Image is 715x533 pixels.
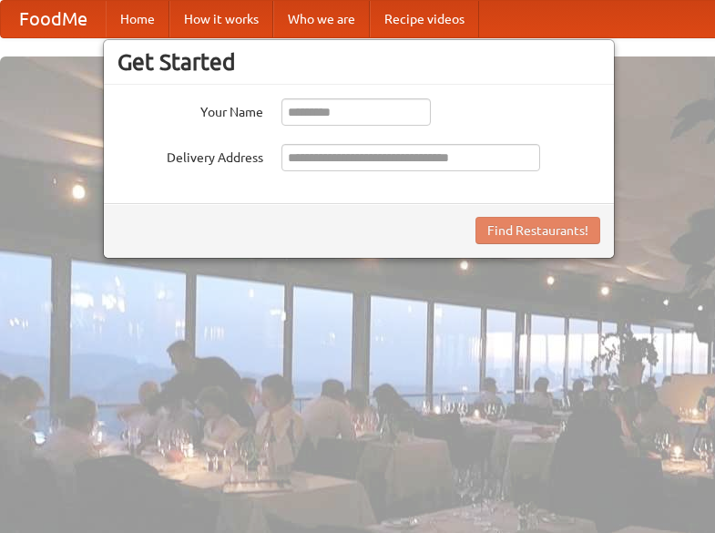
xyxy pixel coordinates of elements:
[370,1,479,37] a: Recipe videos
[273,1,370,37] a: Who we are
[169,1,273,37] a: How it works
[117,144,263,167] label: Delivery Address
[117,98,263,121] label: Your Name
[1,1,106,37] a: FoodMe
[475,217,600,244] button: Find Restaurants!
[106,1,169,37] a: Home
[117,48,600,76] h3: Get Started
